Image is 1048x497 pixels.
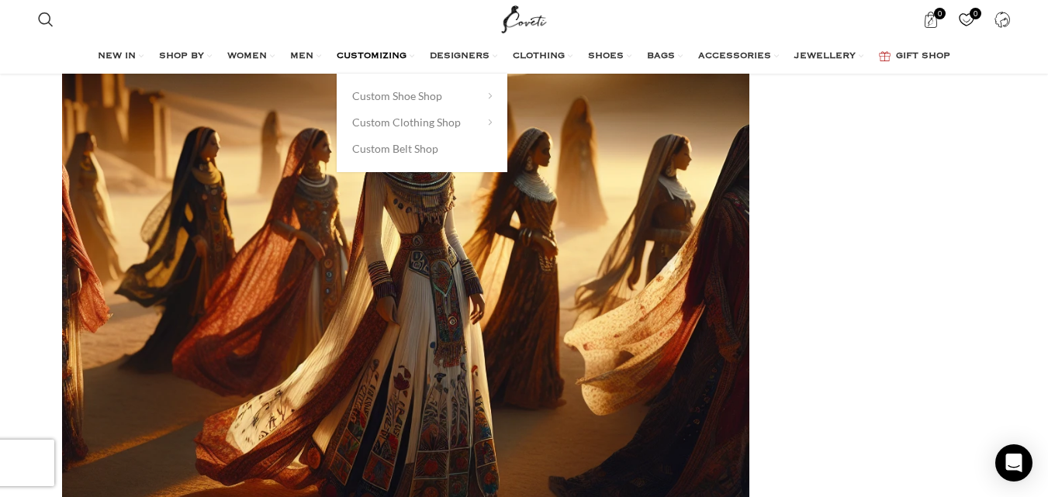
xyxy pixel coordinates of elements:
span: CUSTOMIZING [337,50,406,63]
span: WOMEN [227,50,267,63]
img: GiftBag [879,51,891,61]
a: SHOES [588,41,631,72]
a: Custom Belt Shop [352,136,492,162]
a: ACCESSORIES [698,41,779,72]
span: SHOES [588,50,624,63]
a: Site logo [498,12,550,25]
span: BAGS [647,50,675,63]
a: NEW IN [98,41,144,72]
span: SHOP BY [159,50,204,63]
span: GIFT SHOP [896,50,950,63]
span: NEW IN [98,50,136,63]
a: WOMEN [227,41,275,72]
a: SHOP BY [159,41,212,72]
a: CUSTOMIZING [337,41,414,72]
span: 0 [970,8,981,19]
a: BAGS [647,41,683,72]
a: Search [30,4,61,35]
a: Custom Clothing Shop [352,109,492,136]
span: ACCESSORIES [698,50,771,63]
a: JEWELLERY [794,41,863,72]
a: GIFT SHOP [879,41,950,72]
span: CLOTHING [513,50,565,63]
span: JEWELLERY [794,50,856,63]
a: CLOTHING [513,41,572,72]
div: My Wishlist [950,4,982,35]
div: Open Intercom Messenger [995,444,1032,481]
a: Custom Shoe Shop [352,83,492,109]
div: Main navigation [30,41,1018,72]
a: DESIGNERS [430,41,497,72]
a: MEN [290,41,321,72]
span: 0 [934,8,946,19]
span: MEN [290,50,313,63]
a: 0 [950,4,982,35]
a: 0 [915,4,946,35]
span: DESIGNERS [430,50,489,63]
